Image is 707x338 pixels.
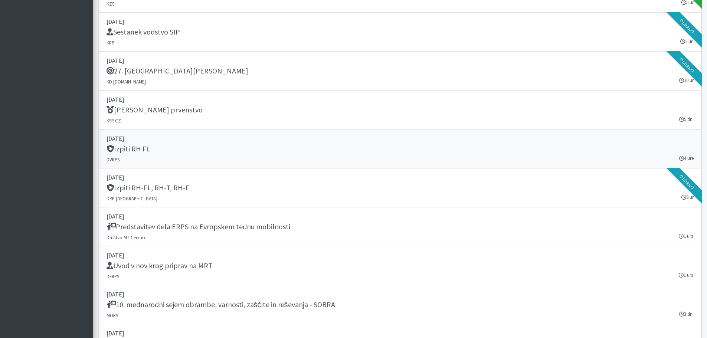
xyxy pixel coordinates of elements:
[107,157,120,163] small: DVRPS
[107,1,114,7] small: KZS
[107,196,157,201] small: DRP [GEOGRAPHIC_DATA]
[107,27,180,36] h5: Sestanek vodstvo SIP
[107,144,150,153] h5: Izpiti RH FL
[99,91,701,129] a: [DATE] [PERSON_NAME] prvenstvo K9R CZ 5 dni
[107,17,694,26] p: [DATE]
[99,52,701,91] a: [DATE] 27. [GEOGRAPHIC_DATA][PERSON_NAME] KD [DOMAIN_NAME] 10 ur Oddano
[107,79,146,85] small: KD [DOMAIN_NAME]
[99,168,701,207] a: [DATE] Izpiti RH-FL, RH-T, RH-F DRP [GEOGRAPHIC_DATA] 8 ur Oddano
[107,329,694,338] p: [DATE]
[107,261,213,270] h5: Uvod v nov krog priprav na MRT
[99,285,701,324] a: [DATE] 10. mednarodni sejem obrambe, varnosti, zaščite in reševanja - SOBRA MORS 3 dni
[679,233,694,240] small: 1 ura
[99,129,701,168] a: [DATE] Izpiti RH FL DVRPS 4 ure
[107,118,121,124] small: K9R CZ
[99,13,701,52] a: [DATE] Sestanek vodstvo SIP KRP 2 uri Oddano
[679,155,694,162] small: 4 ure
[107,40,114,46] small: KRP
[107,105,203,114] h5: [PERSON_NAME] prvenstvo
[107,290,694,299] p: [DATE]
[107,95,694,104] p: [DATE]
[679,272,694,279] small: 1 ura
[679,311,694,318] small: 3 dni
[107,300,335,309] h5: 10. mednarodni sejem obrambe, varnosti, zaščite in reševanja - SOBRA
[99,207,701,246] a: [DATE] Predstavitev dela ERPS na Evropskem tednu mobilnosti Društvo MT Cerkno 1 ura
[107,212,694,221] p: [DATE]
[107,134,694,143] p: [DATE]
[107,273,119,279] small: DERPS
[107,222,290,231] h5: Predstavitev dela ERPS na Evropskem tednu mobilnosti
[107,173,694,182] p: [DATE]
[107,183,189,192] h5: Izpiti RH-FL, RH-T, RH-F
[107,251,694,260] p: [DATE]
[679,116,694,123] small: 5 dni
[107,66,248,75] h5: 27. [GEOGRAPHIC_DATA][PERSON_NAME]
[107,234,145,240] small: Društvo MT Cerkno
[99,246,701,285] a: [DATE] Uvod v nov krog priprav na MRT DERPS 1 ura
[107,56,694,65] p: [DATE]
[107,312,118,318] small: MORS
